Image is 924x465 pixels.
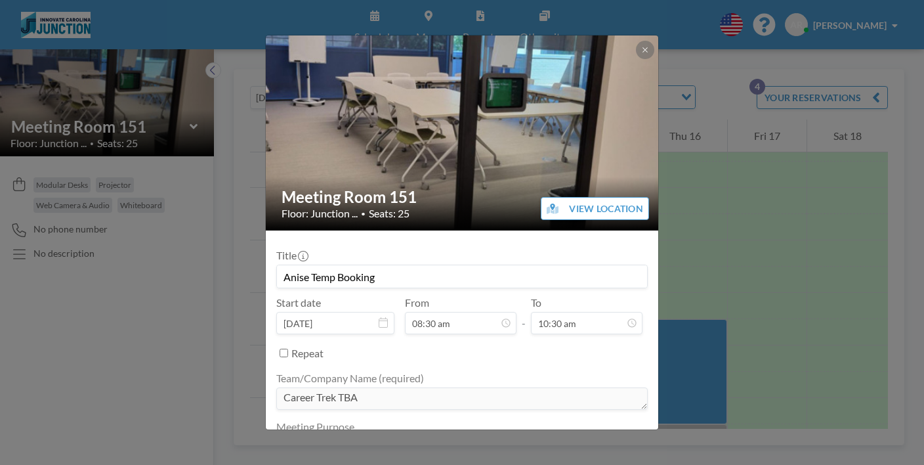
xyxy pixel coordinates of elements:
[282,187,644,207] h2: Meeting Room 151
[291,347,324,360] label: Repeat
[369,207,409,220] span: Seats: 25
[405,296,429,309] label: From
[361,209,366,219] span: •
[277,265,647,288] input: (No title)
[522,301,526,330] span: -
[276,372,424,385] label: Team/Company Name (required)
[276,420,354,433] label: Meeting Purpose
[266,34,660,232] img: 537.jpg
[282,207,358,220] span: Floor: Junction ...
[276,249,307,262] label: Title
[531,296,541,309] label: To
[541,197,649,220] button: VIEW LOCATION
[276,296,321,309] label: Start date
